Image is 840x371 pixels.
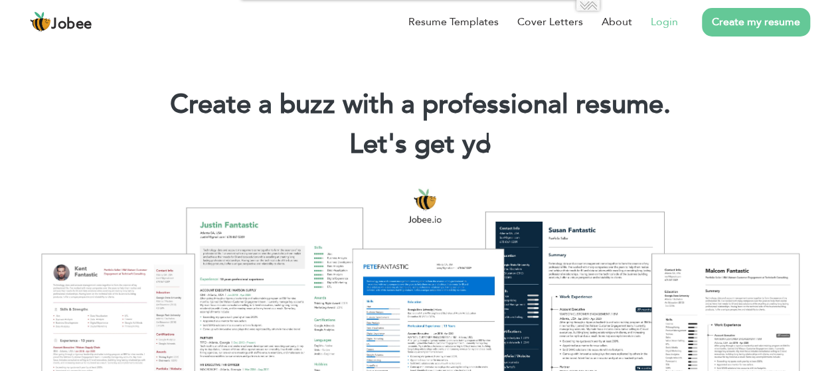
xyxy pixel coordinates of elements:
a: Resume Templates [408,14,499,30]
span: get yo [414,126,491,163]
a: Cover Letters [517,14,583,30]
span: Jobee [51,17,92,32]
a: Jobee [30,11,92,33]
a: About [602,14,632,30]
h1: Create a buzz with a professional resume. [20,88,820,122]
img: jobee.io [30,11,51,33]
a: Login [651,14,678,30]
a: Create my resume [702,8,810,37]
h2: Let's [20,127,820,162]
span: | [485,126,491,163]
